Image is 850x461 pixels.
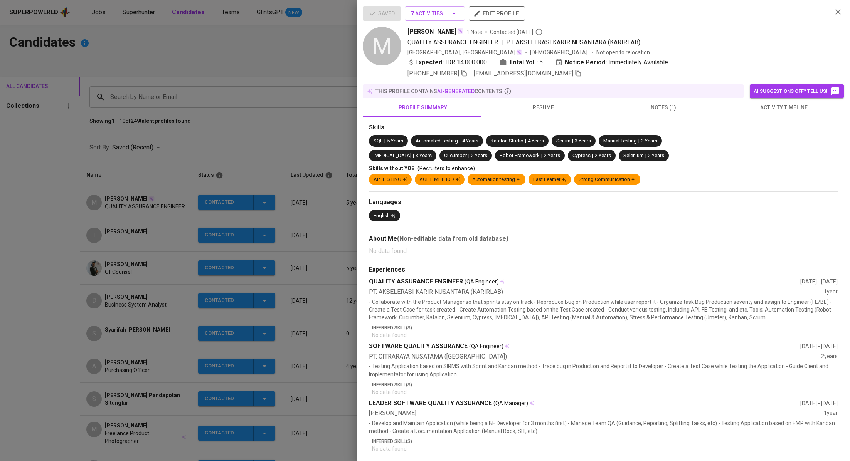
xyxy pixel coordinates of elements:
[437,88,475,94] span: AI-generated
[572,153,591,158] span: Cypress
[417,165,475,171] span: (Recruiters to enhance)
[493,399,528,407] span: (QA Manager)
[369,288,824,297] div: PT. AKSELERASI KARIR NUSANTARA (KARIRLAB)
[595,153,611,158] span: 2 Years
[539,58,543,67] span: 5
[516,49,522,55] img: magic_wand.svg
[821,352,838,361] div: 2 years
[374,212,396,220] div: English
[750,84,844,98] button: AI suggestions off? Tell us!
[369,409,824,418] div: [PERSON_NAME]
[367,103,478,112] span: profile summary
[469,342,503,350] span: (QA Engineer)
[369,265,838,274] div: Experiences
[535,28,543,36] svg: By Batam recruiter
[444,153,467,158] span: Cucumber
[800,278,838,285] div: [DATE] - [DATE]
[572,137,573,145] span: |
[369,234,838,243] div: About Me
[372,324,838,331] p: Inferred Skill(s)
[525,137,526,145] span: |
[397,235,508,242] b: (Non-editable data from old database)
[374,153,411,158] span: [MEDICAL_DATA]
[416,138,458,144] span: Automated Testing
[824,409,838,418] div: 1 year
[407,58,487,67] div: IDR 14.000.000
[369,342,800,351] div: SOFTWARE QUALITY ASSURANCE
[387,138,403,144] span: 5 Years
[384,137,385,145] span: |
[369,362,838,378] p: - Testing Application based on SIRMS with Sprint and Kanban method - Trace bug in Production and ...
[405,6,465,21] button: 7 Activities
[457,28,463,34] img: magic_wand.svg
[369,419,838,435] p: - Develop and Maintain Application (while being a BE Developer for 3 months first) - Manage Team ...
[603,138,637,144] span: Manual Testing
[475,8,519,18] span: edit profile
[369,399,800,408] div: LEADER SOFTWARE QUALITY ASSURANCE
[800,342,838,350] div: [DATE] - [DATE]
[638,137,640,145] span: |
[645,152,646,159] span: |
[472,176,521,183] div: Automation testing
[474,70,573,77] span: [EMAIL_ADDRESS][DOMAIN_NAME]
[416,153,432,158] span: 3 Years
[372,331,838,339] p: No data found.
[754,87,840,96] span: AI suggestions off? Tell us!
[800,399,838,407] div: [DATE] - [DATE]
[372,388,838,396] p: No data found.
[372,438,838,445] p: Inferred Skill(s)
[565,58,607,67] b: Notice Period:
[465,278,499,285] span: (QA Engineer)
[530,49,589,56] span: [DEMOGRAPHIC_DATA]
[374,138,383,144] span: SQL
[533,176,566,183] div: Fast Learner
[592,152,593,159] span: |
[579,176,636,183] div: Strong Communication
[363,27,401,65] div: M
[596,49,650,56] p: Not open to relocation
[471,153,487,158] span: 2 Years
[501,38,503,47] span: |
[375,87,502,95] p: this profile contains contents
[369,123,838,132] div: Skills
[407,39,498,46] span: QUALITY ASSURANCE ENGINEER
[369,198,838,207] div: Languages
[641,138,657,144] span: 3 Years
[488,103,599,112] span: resume
[469,10,525,16] a: edit profile
[462,138,478,144] span: 4 Years
[372,445,838,453] p: No data found.
[728,103,839,112] span: activity timeline
[460,137,461,145] span: |
[623,153,644,158] span: Selenium
[491,138,523,144] span: Katalon Studio
[374,176,407,183] div: API TESTING
[608,103,719,112] span: notes (1)
[369,298,838,321] p: - Collaborate with the Product Manager so that sprints stay on track - Reproduce Bug on Productio...
[541,152,542,159] span: |
[556,138,571,144] span: Scrum
[369,277,800,286] div: QUALITY ASSURANCE ENGINEER
[413,152,414,159] span: |
[555,58,668,67] div: Immediately Available
[411,9,459,18] span: 7 Activities
[824,288,838,297] div: 1 year
[466,28,482,36] span: 1 Note
[419,176,460,183] div: AGILE METHOD
[372,381,838,388] p: Inferred Skill(s)
[506,39,640,46] span: PT. AKSELERASI KARIR NUSANTARA (KARIRLAB)
[575,138,591,144] span: 3 Years
[468,152,470,159] span: |
[407,27,456,36] span: [PERSON_NAME]
[469,6,525,21] button: edit profile
[415,58,444,67] b: Expected:
[509,58,538,67] b: Total YoE:
[407,70,459,77] span: [PHONE_NUMBER]
[407,49,522,56] div: [GEOGRAPHIC_DATA], [GEOGRAPHIC_DATA]
[648,153,664,158] span: 2 Years
[369,246,838,256] p: No data found.
[490,28,543,36] span: Contacted [DATE]
[369,165,414,171] span: Skills without YOE
[544,153,560,158] span: 2 Years
[528,138,544,144] span: 4 Years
